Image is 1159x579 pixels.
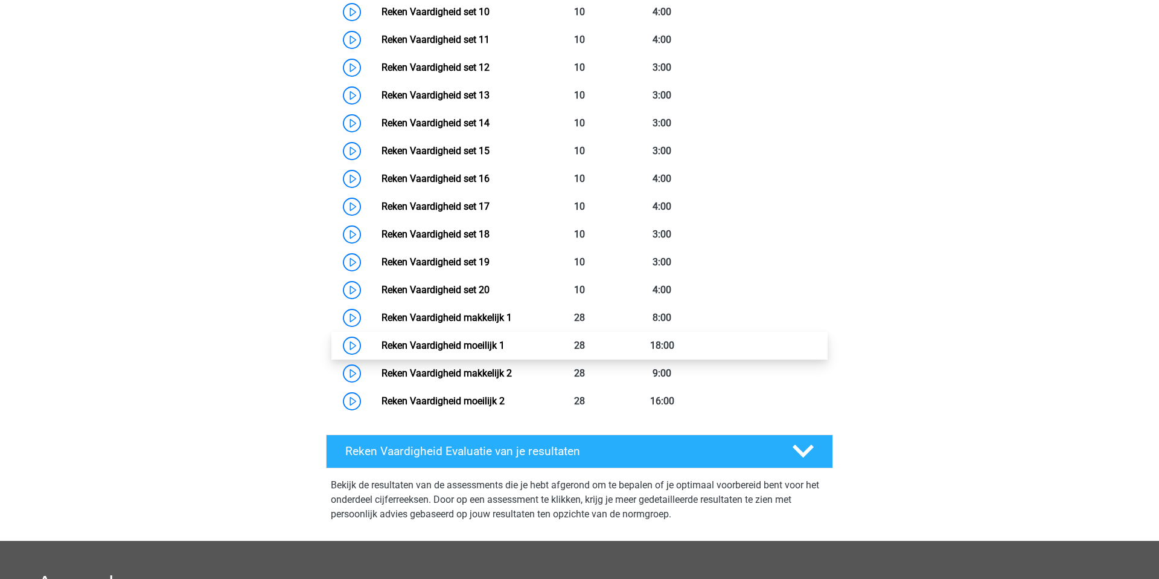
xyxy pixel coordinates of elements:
[382,367,512,379] a: Reken Vaardigheid makkelijk 2
[321,435,838,468] a: Reken Vaardigheid Evaluatie van je resultaten
[382,117,490,129] a: Reken Vaardigheid set 14
[382,201,490,212] a: Reken Vaardigheid set 17
[382,228,490,240] a: Reken Vaardigheid set 18
[382,34,490,45] a: Reken Vaardigheid set 11
[382,284,490,296] a: Reken Vaardigheid set 20
[382,6,490,18] a: Reken Vaardigheid set 10
[382,145,490,157] a: Reken Vaardigheid set 15
[382,395,505,407] a: Reken Vaardigheid moeilijk 2
[382,62,490,73] a: Reken Vaardigheid set 12
[345,444,773,458] h4: Reken Vaardigheid Evaluatie van je resultaten
[382,340,505,351] a: Reken Vaardigheid moeilijk 1
[382,173,490,184] a: Reken Vaardigheid set 16
[382,89,490,101] a: Reken Vaardigheid set 13
[382,256,490,268] a: Reken Vaardigheid set 19
[382,312,512,323] a: Reken Vaardigheid makkelijk 1
[331,478,828,522] p: Bekijk de resultaten van de assessments die je hebt afgerond om te bepalen of je optimaal voorber...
